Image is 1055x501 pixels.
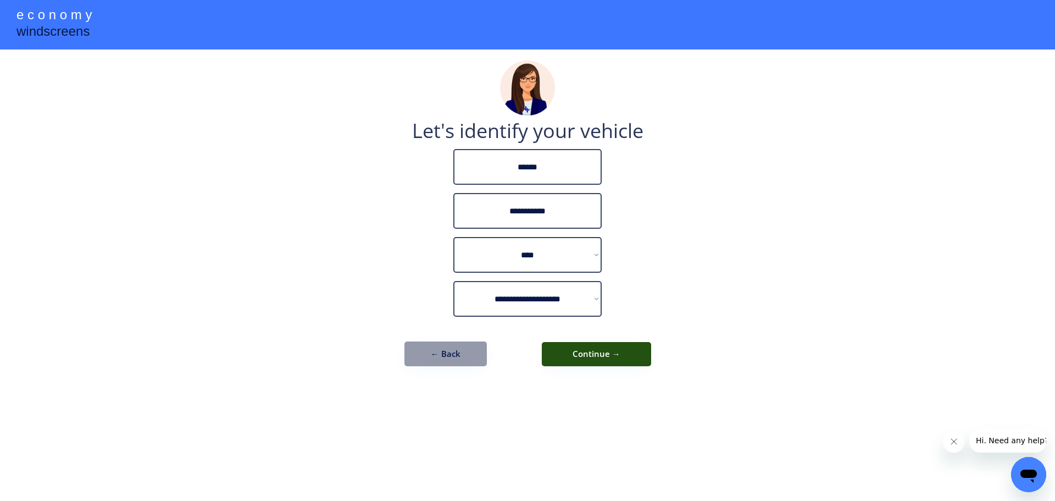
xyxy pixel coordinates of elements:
[404,342,487,366] button: ← Back
[542,342,651,366] button: Continue →
[412,121,643,141] div: Let's identify your vehicle
[16,5,92,26] div: e c o n o m y
[16,22,90,43] div: windscreens
[500,60,555,115] img: madeline.png
[969,428,1046,453] iframe: Message from company
[943,431,965,453] iframe: Close message
[1011,457,1046,492] iframe: Button to launch messaging window
[7,8,79,16] span: Hi. Need any help?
